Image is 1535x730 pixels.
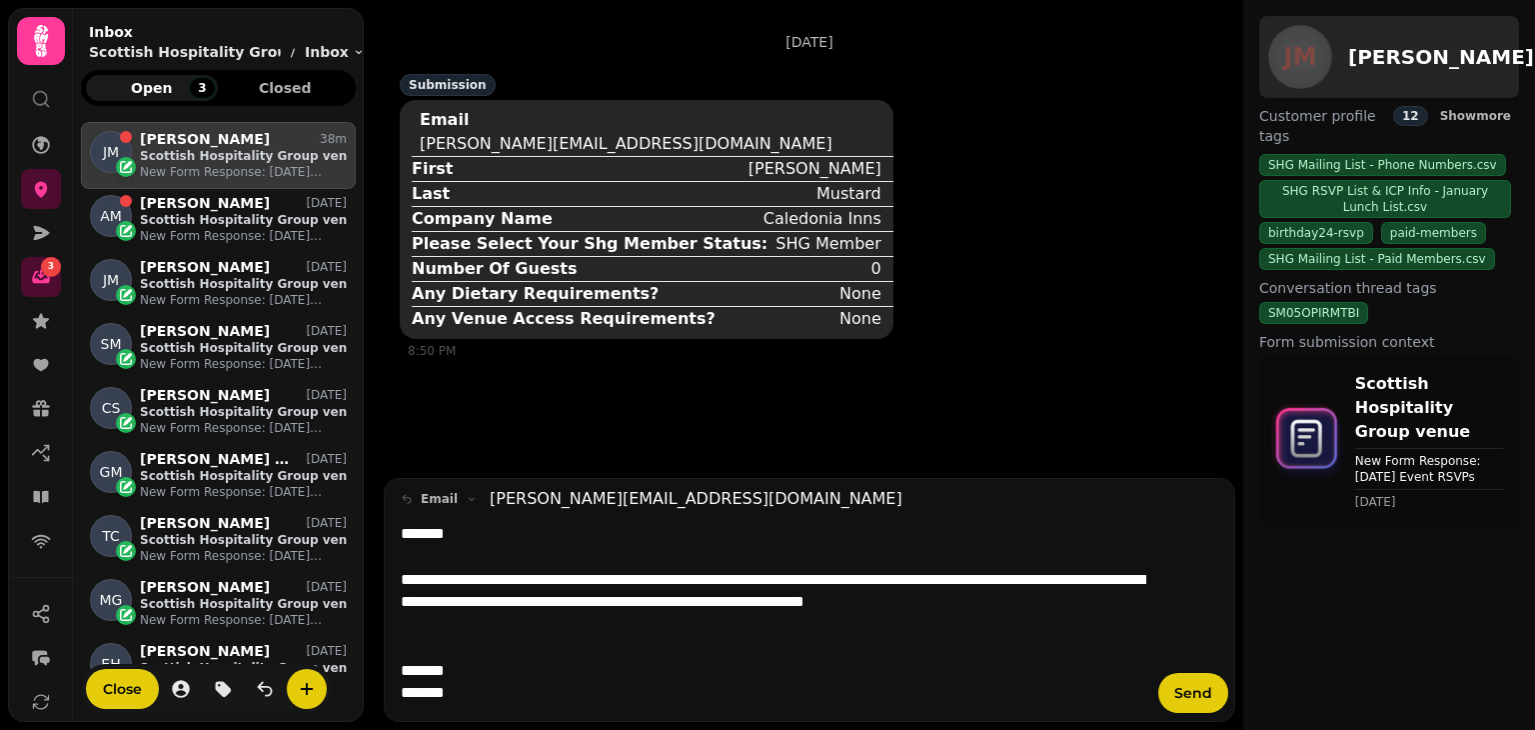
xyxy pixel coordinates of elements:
[839,282,881,306] div: None
[749,157,881,181] div: [PERSON_NAME]
[306,195,347,211] p: [DATE]
[412,182,450,206] div: Last
[140,387,270,404] p: [PERSON_NAME]
[420,132,832,156] div: [PERSON_NAME][EMAIL_ADDRESS][DOMAIN_NAME]
[236,81,336,95] span: Closed
[140,468,347,484] p: Scottish Hospitality Group venue
[140,340,347,356] p: Scottish Hospitality Group venue
[102,81,202,95] span: Open
[102,398,121,418] span: CS
[1259,180,1511,218] div: SHG RSVP List & ICP Info - January Lunch List.csv
[140,276,347,292] p: Scottish Hospitality Group venue
[306,323,347,339] p: [DATE]
[871,257,881,281] div: 0
[140,484,347,500] p: New Form Response: [DATE] Event RSVPs
[839,307,881,331] div: None
[140,356,347,372] p: New Form Response: [DATE] Event RSVPs
[412,232,767,256] div: Please Select Your Shg Member Status:
[1259,332,1519,352] label: Form submission context
[245,669,285,709] button: is-read
[287,669,327,709] button: create-convo
[1259,154,1506,176] div: SHG Mailing List - Phone Numbers.csv
[1259,302,1368,324] div: SM05OPIRMTBI
[320,131,347,147] p: 38m
[140,515,270,532] p: [PERSON_NAME]
[140,148,347,164] p: Scottish Hospitality Group venue
[306,579,347,595] p: [DATE]
[140,451,295,468] p: [PERSON_NAME] MBE
[400,74,496,96] div: Submission
[1393,106,1428,126] div: 12
[1355,372,1503,444] p: Scottish Hospitality Group venue
[490,487,902,511] a: [PERSON_NAME][EMAIL_ADDRESS][DOMAIN_NAME]
[48,260,54,274] span: 3
[412,207,553,231] div: Company Name
[1440,110,1511,122] span: Show more
[89,22,365,42] h2: Inbox
[81,122,356,703] div: grid
[140,259,270,276] p: [PERSON_NAME]
[1259,248,1495,270] div: SHG Mailing List - Paid Members.csv
[306,643,347,659] p: [DATE]
[189,77,215,99] div: 3
[1381,222,1486,244] div: paid-members
[785,32,832,52] p: [DATE]
[1355,494,1503,510] time: [DATE]
[86,669,159,709] button: Close
[86,75,218,101] button: Open3
[140,643,270,660] p: [PERSON_NAME]
[140,228,347,244] p: New Form Response: [DATE] Event RSVPs
[89,42,365,62] nav: breadcrumb
[412,307,716,331] div: Any Venue Access Requirements?
[140,212,347,228] p: Scottish Hospitality Group venue
[764,207,881,231] div: Caledonia Inns
[1174,686,1212,700] span: Send
[102,526,120,546] span: TC
[408,343,1171,359] div: 8:50 PM
[21,257,61,297] a: 3
[1355,453,1503,485] p: New Form Response: [DATE] Event RSVPs
[140,660,347,676] p: Scottish Hospitality Group venue
[89,42,281,62] p: Scottish Hospitality Group venue
[305,42,365,62] button: Inbox
[1432,106,1519,126] button: Showmore
[140,292,347,308] p: New Form Response: [DATE] Event RSVPs
[101,654,120,674] span: EH
[140,532,347,548] p: Scottish Hospitality Group venue
[103,682,142,696] span: Close
[393,487,486,511] button: email
[140,420,347,436] p: New Form Response: [DATE] Event RSVPs
[306,259,347,275] p: [DATE]
[1348,43,1534,71] h2: [PERSON_NAME]
[203,669,243,709] button: tag-thread
[101,334,122,354] span: SM
[140,596,347,612] p: Scottish Hospitality Group venue
[412,257,577,281] div: Number Of Guests
[306,515,347,531] p: [DATE]
[140,195,270,212] p: [PERSON_NAME]
[1267,399,1347,483] img: form-icon
[412,282,659,306] div: Any Dietary Requirements?
[420,108,469,132] div: Email
[412,157,453,181] div: First
[100,462,123,482] span: GM
[1158,673,1228,713] button: Send
[306,451,347,467] p: [DATE]
[816,182,881,206] div: Mustard
[1284,45,1317,69] span: JM
[100,206,122,226] span: AM
[103,142,119,162] span: JM
[140,548,347,564] p: New Form Response: [DATE] Event RSVPs
[140,164,347,180] p: New Form Response: [DATE] Event RSVPs
[775,232,880,256] div: SHG Member
[1259,106,1393,146] span: Customer profile tags
[140,404,347,420] p: Scottish Hospitality Group venue
[140,323,270,340] p: [PERSON_NAME]
[220,75,352,101] button: Closed
[1259,222,1373,244] div: birthday24-rsvp
[140,612,347,628] p: New Form Response: [DATE] Event RSVPs
[1259,278,1519,298] label: Conversation thread tags
[140,131,270,148] p: [PERSON_NAME]
[100,590,123,610] span: MG
[103,270,119,290] span: JM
